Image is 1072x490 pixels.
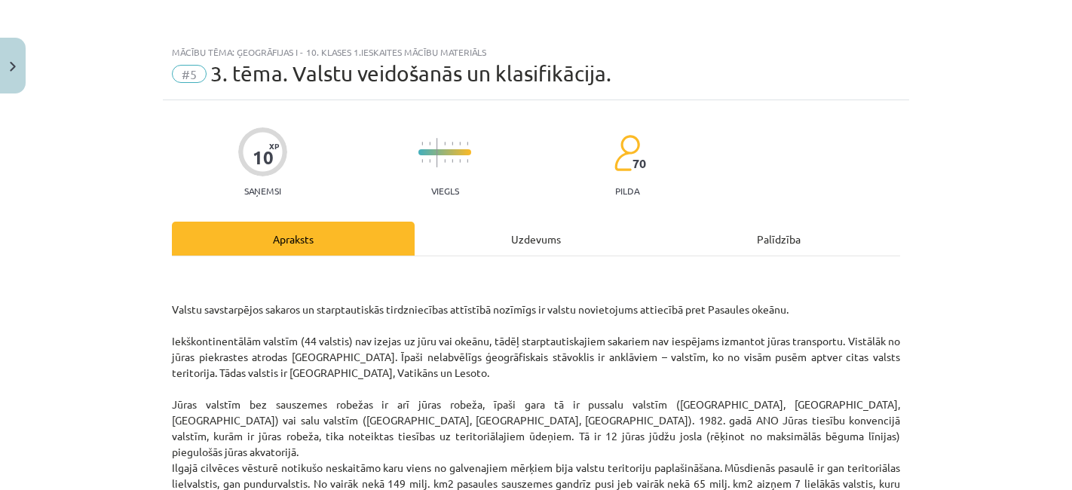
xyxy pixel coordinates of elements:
[444,159,446,163] img: icon-short-line-57e1e144782c952c97e751825c79c345078a6d821885a25fce030b3d8c18986b.svg
[467,142,468,145] img: icon-short-line-57e1e144782c952c97e751825c79c345078a6d821885a25fce030b3d8c18986b.svg
[452,159,453,163] img: icon-short-line-57e1e144782c952c97e751825c79c345078a6d821885a25fce030b3d8c18986b.svg
[632,157,646,170] span: 70
[459,159,461,163] img: icon-short-line-57e1e144782c952c97e751825c79c345078a6d821885a25fce030b3d8c18986b.svg
[238,185,287,196] p: Saņemsi
[421,142,423,145] img: icon-short-line-57e1e144782c952c97e751825c79c345078a6d821885a25fce030b3d8c18986b.svg
[269,142,279,150] span: XP
[467,159,468,163] img: icon-short-line-57e1e144782c952c97e751825c79c345078a6d821885a25fce030b3d8c18986b.svg
[431,185,459,196] p: Viegls
[421,159,423,163] img: icon-short-line-57e1e144782c952c97e751825c79c345078a6d821885a25fce030b3d8c18986b.svg
[429,142,430,145] img: icon-short-line-57e1e144782c952c97e751825c79c345078a6d821885a25fce030b3d8c18986b.svg
[614,134,640,172] img: students-c634bb4e5e11cddfef0936a35e636f08e4e9abd3cc4e673bd6f9a4125e45ecb1.svg
[436,138,438,167] img: icon-long-line-d9ea69661e0d244f92f715978eff75569469978d946b2353a9bb055b3ed8787d.svg
[444,142,446,145] img: icon-short-line-57e1e144782c952c97e751825c79c345078a6d821885a25fce030b3d8c18986b.svg
[452,142,453,145] img: icon-short-line-57e1e144782c952c97e751825c79c345078a6d821885a25fce030b3d8c18986b.svg
[210,61,611,86] span: 3. tēma. Valstu veidošanās un klasifikācija.
[459,142,461,145] img: icon-short-line-57e1e144782c952c97e751825c79c345078a6d821885a25fce030b3d8c18986b.svg
[253,147,274,168] div: 10
[172,65,207,83] span: #5
[172,47,900,57] div: Mācību tēma: Ģeogrāfijas i - 10. klases 1.ieskaites mācību materiāls
[429,159,430,163] img: icon-short-line-57e1e144782c952c97e751825c79c345078a6d821885a25fce030b3d8c18986b.svg
[615,185,639,196] p: pilda
[172,222,415,256] div: Apraksts
[10,62,16,72] img: icon-close-lesson-0947bae3869378f0d4975bcd49f059093ad1ed9edebbc8119c70593378902aed.svg
[415,222,657,256] div: Uzdevums
[657,222,900,256] div: Palīdzība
